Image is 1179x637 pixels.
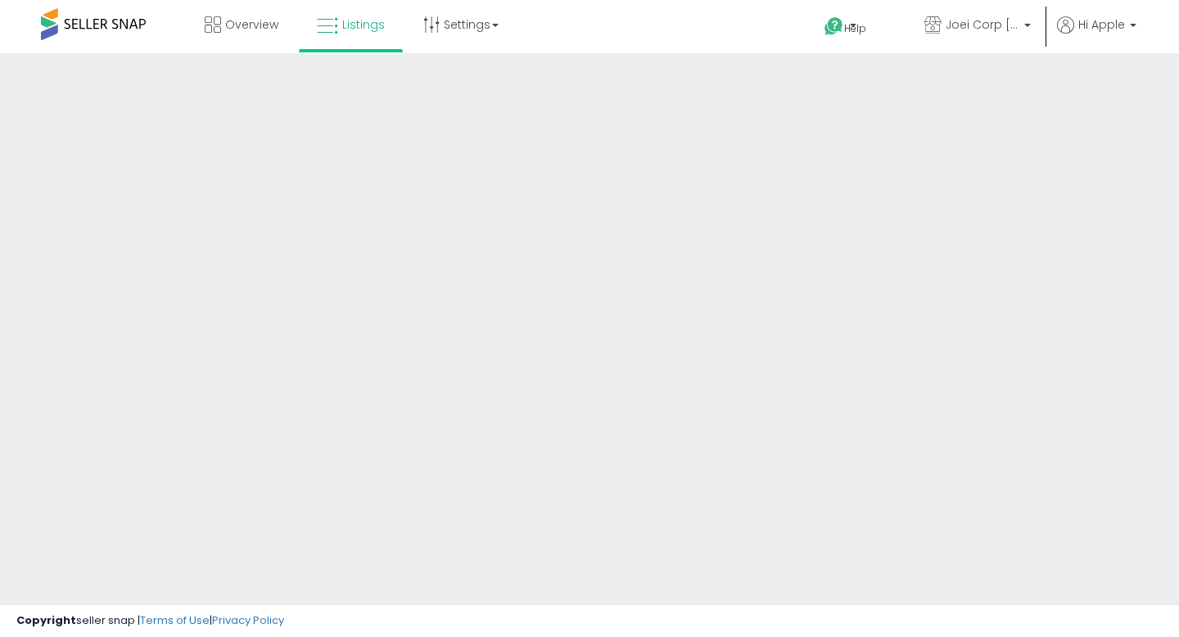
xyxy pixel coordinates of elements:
a: Help [811,4,898,53]
span: Overview [225,16,278,33]
div: seller snap | | [16,613,284,629]
a: Terms of Use [140,612,210,628]
strong: Copyright [16,612,76,628]
span: Help [844,21,866,35]
span: Listings [342,16,385,33]
span: Hi Apple [1078,16,1125,33]
a: Hi Apple [1057,16,1136,53]
i: Get Help [824,16,844,37]
span: Joei Corp [GEOGRAPHIC_DATA] [946,16,1019,33]
a: Privacy Policy [212,612,284,628]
